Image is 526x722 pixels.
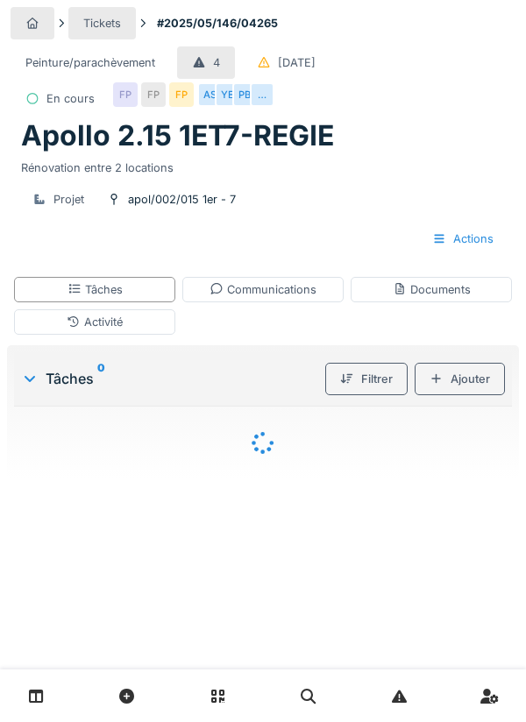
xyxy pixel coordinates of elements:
div: AS [197,82,222,107]
sup: 0 [97,368,105,389]
div: Ajouter [415,363,505,395]
div: [DATE] [278,54,316,71]
div: Rénovation entre 2 locations [21,152,505,176]
div: Projet [53,191,84,208]
div: YE [215,82,239,107]
div: … [250,82,274,107]
div: Peinture/parachèvement [25,54,155,71]
h1: Apollo 2.15 1ET7-REGIE [21,119,334,152]
div: Activité [67,314,123,330]
div: FP [141,82,166,107]
div: FP [169,82,194,107]
div: apol/002/015 1er - 7 [128,191,236,208]
div: Filtrer [325,363,408,395]
div: Tâches [68,281,123,298]
strong: #2025/05/146/04265 [150,15,285,32]
div: Tickets [83,15,121,32]
div: En cours [46,90,95,107]
div: Actions [417,223,508,255]
div: 4 [213,54,220,71]
div: PB [232,82,257,107]
div: Communications [210,281,316,298]
div: Tâches [21,368,318,389]
div: Documents [393,281,471,298]
div: FP [113,82,138,107]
